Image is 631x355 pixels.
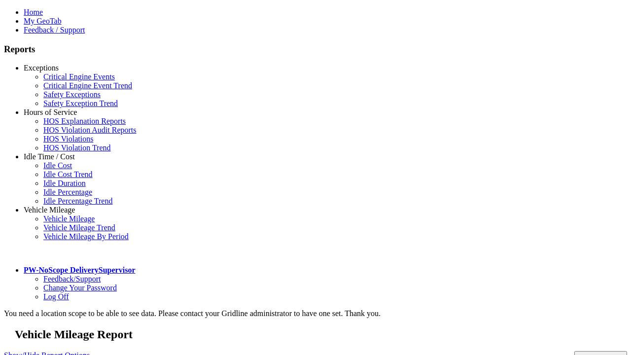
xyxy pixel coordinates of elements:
[43,161,72,170] a: Idle Cost
[43,81,132,90] a: Critical Engine Event Trend
[24,206,75,214] a: Vehicle Mileage
[43,117,126,125] a: HOS Explanation Reports
[43,214,95,223] a: Vehicle Mileage
[15,328,627,341] h2: Vehicle Mileage Report
[43,170,93,178] a: Idle Cost Trend
[43,90,101,99] a: Safety Exceptions
[43,72,115,81] a: Critical Engine Events
[24,266,135,274] a: PW-NoScope DeliverySupervisor
[24,108,77,116] a: Hours of Service
[43,188,92,196] a: Idle Percentage
[24,17,62,25] a: My GeoTab
[24,26,85,34] a: Feedback / Support
[43,284,117,292] a: Change Your Password
[24,8,43,16] a: Home
[24,152,75,161] a: Idle Time / Cost
[43,223,115,232] a: Vehicle Mileage Trend
[4,309,627,318] div: You need a location scope to be able to see data. Please contact your Gridline administrator to h...
[24,64,59,72] a: Exceptions
[43,292,69,301] a: Log Off
[4,44,627,55] h3: Reports
[43,135,93,143] a: HOS Violations
[43,275,101,283] a: Feedback/Support
[43,99,118,107] a: Safety Exception Trend
[43,179,86,187] a: Idle Duration
[43,232,129,241] a: Vehicle Mileage By Period
[43,197,112,205] a: Idle Percentage Trend
[43,126,137,134] a: HOS Violation Audit Reports
[43,143,111,152] a: HOS Violation Trend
